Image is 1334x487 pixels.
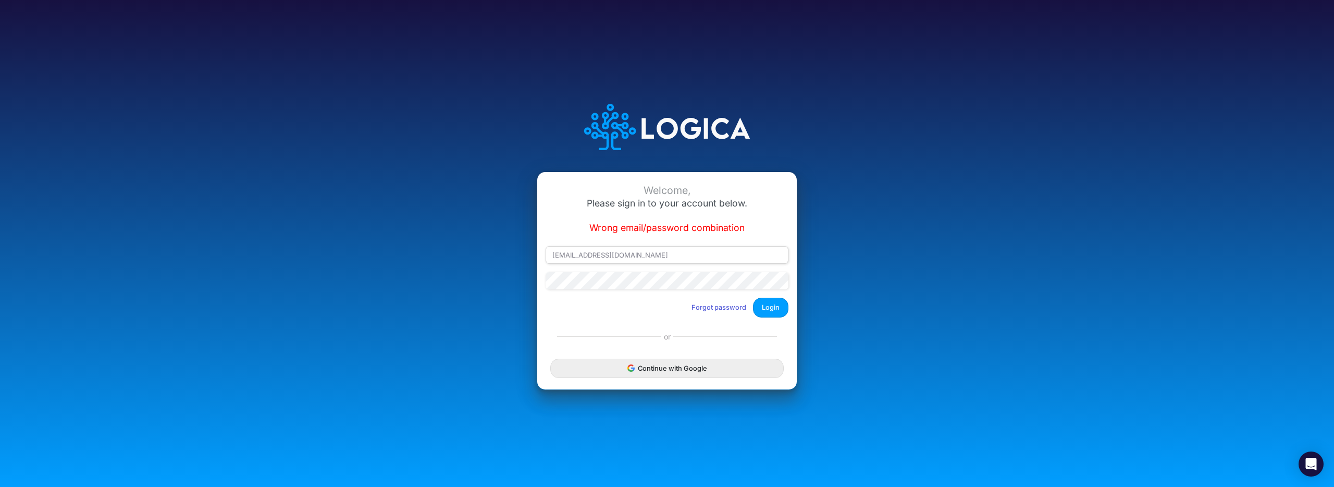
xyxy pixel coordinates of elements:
[587,198,747,209] span: Please sign in to your account below.
[589,222,745,233] span: Wrong email/password combination
[753,298,788,317] button: Login
[546,185,788,197] div: Welcome,
[685,299,753,316] button: Forgot password
[550,359,784,378] button: Continue with Google
[546,246,788,264] input: Email
[1299,452,1324,477] div: Open Intercom Messenger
